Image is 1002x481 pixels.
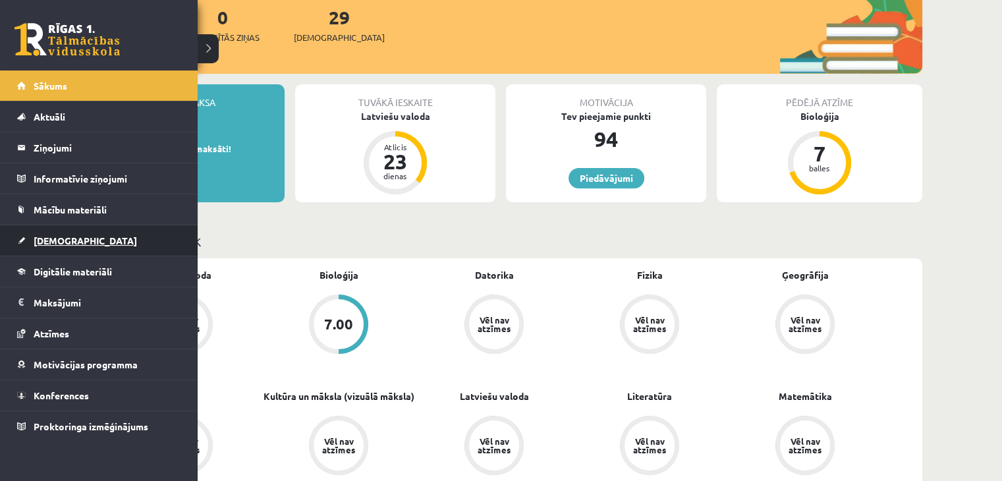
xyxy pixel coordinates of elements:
a: 7.00 [261,295,416,356]
a: Ģeogrāfija [782,268,829,282]
div: Bioloģija [717,109,922,123]
span: [DEMOGRAPHIC_DATA] [34,235,137,246]
div: Latviešu valoda [295,109,495,123]
a: Vēl nav atzīmes [416,416,572,478]
div: Atlicis [376,143,415,151]
a: Latviešu valoda [460,389,529,403]
a: Motivācijas programma [17,349,181,380]
a: Kultūra un māksla (vizuālā māksla) [264,389,414,403]
a: Literatūra [627,389,672,403]
div: Vēl nav atzīmes [787,437,823,454]
a: Datorika [475,268,514,282]
div: Vēl nav atzīmes [320,437,357,454]
span: [DEMOGRAPHIC_DATA] [294,31,385,44]
a: Aktuāli [17,101,181,132]
a: Atzīmes [17,318,181,349]
div: Pēdējā atzīme [717,84,922,109]
span: Konferences [34,389,89,401]
a: Konferences [17,380,181,410]
span: Motivācijas programma [34,358,138,370]
div: Tev pieejamie punkti [506,109,706,123]
p: Mācību plāns 11.a2 JK [84,233,917,250]
span: Neizlasītās ziņas [186,31,260,44]
a: Mācību materiāli [17,194,181,225]
legend: Informatīvie ziņojumi [34,163,181,194]
a: [DEMOGRAPHIC_DATA] [17,225,181,256]
a: Bioloģija 7 balles [717,109,922,196]
div: 7.00 [324,317,353,331]
a: Vēl nav atzīmes [727,416,883,478]
div: 7 [800,143,839,164]
span: Atzīmes [34,327,69,339]
a: Piedāvājumi [569,168,644,188]
a: Maksājumi [17,287,181,318]
div: Vēl nav atzīmes [476,437,513,454]
span: Mācību materiāli [34,204,107,215]
a: Bioloģija [320,268,358,282]
a: Vēl nav atzīmes [572,295,727,356]
span: Sākums [34,80,67,92]
span: Digitālie materiāli [34,266,112,277]
a: Vēl nav atzīmes [727,295,883,356]
a: Vēl nav atzīmes [572,416,727,478]
div: balles [800,164,839,172]
a: Ziņojumi [17,132,181,163]
div: Vēl nav atzīmes [631,437,668,454]
div: Vēl nav atzīmes [476,316,513,333]
a: Matemātika [779,389,832,403]
a: Fizika [637,268,663,282]
a: Proktoringa izmēģinājums [17,411,181,441]
legend: Ziņojumi [34,132,181,163]
a: Rīgas 1. Tālmācības vidusskola [14,23,120,56]
a: Latviešu valoda Atlicis 23 dienas [295,109,495,196]
span: Proktoringa izmēģinājums [34,420,148,432]
a: 29[DEMOGRAPHIC_DATA] [294,5,385,44]
div: 23 [376,151,415,172]
a: Digitālie materiāli [17,256,181,287]
legend: Maksājumi [34,287,181,318]
div: Motivācija [506,84,706,109]
div: Vēl nav atzīmes [631,316,668,333]
a: Vēl nav atzīmes [261,416,416,478]
a: Informatīvie ziņojumi [17,163,181,194]
span: Aktuāli [34,111,65,123]
div: dienas [376,172,415,180]
div: 94 [506,123,706,155]
a: Sākums [17,71,181,101]
div: Tuvākā ieskaite [295,84,495,109]
a: 0Neizlasītās ziņas [186,5,260,44]
a: Vēl nav atzīmes [416,295,572,356]
div: Vēl nav atzīmes [787,316,823,333]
